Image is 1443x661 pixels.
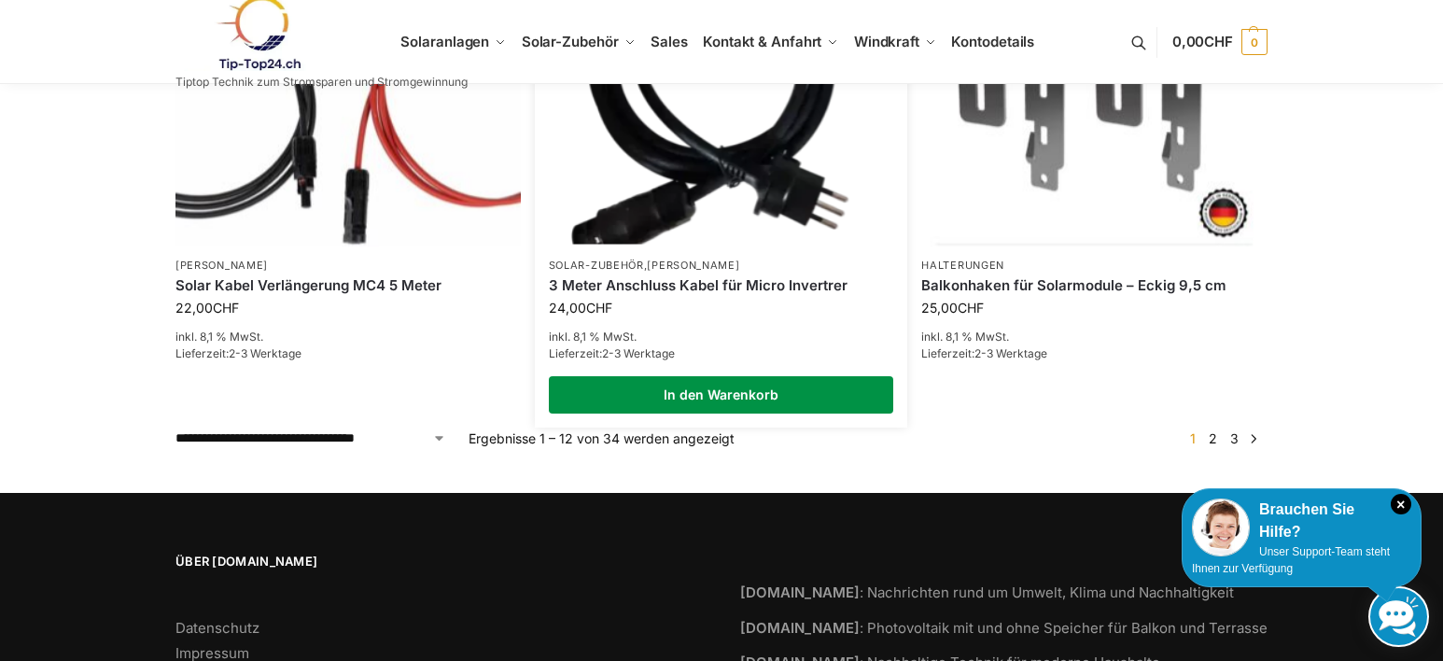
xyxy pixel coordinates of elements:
a: [DOMAIN_NAME]: Nachrichten rund um Umwelt, Klima und Nachhaltigkeit [740,584,1234,601]
a: Balkonhaken für Solarmodule – Eckig 9,5 cm [921,276,1267,295]
bdi: 24,00 [549,300,612,316]
img: Customer service [1192,499,1250,556]
span: Lieferzeit: [175,346,301,360]
a: Halterungen [921,259,1004,272]
span: CHF [1204,33,1233,50]
span: 0 [1241,29,1268,55]
bdi: 22,00 [175,300,239,316]
span: Kontodetails [951,33,1034,50]
p: Ergebnisse 1 – 12 von 34 werden angezeigt [469,429,735,448]
bdi: 25,00 [921,300,984,316]
a: Solar-Zubehör [549,259,644,272]
a: Seite 3 [1226,430,1243,446]
a: Seite 2 [1204,430,1222,446]
p: Tiptop Technik zum Stromsparen und Stromgewinnung [175,77,468,88]
a: [PERSON_NAME] [175,259,268,272]
nav: Produkt-Seitennummerierung [1179,429,1268,448]
span: 2-3 Werktage [974,346,1047,360]
span: Über [DOMAIN_NAME] [175,553,703,571]
span: Unser Support-Team steht Ihnen zur Verfügung [1192,545,1390,575]
span: CHF [586,300,612,316]
span: 2-3 Werktage [602,346,675,360]
a: [PERSON_NAME] [647,259,739,272]
span: Lieferzeit: [549,346,675,360]
span: Windkraft [854,33,919,50]
strong: [DOMAIN_NAME] [740,619,860,637]
i: Schließen [1391,494,1411,514]
a: 3 Meter Anschluss Kabel für Micro Invertrer [549,276,894,295]
a: Solar Kabel Verlängerung MC4 5 Meter [175,276,521,295]
a: Datenschutz [175,619,259,637]
span: Seite 1 [1185,430,1200,446]
a: [DOMAIN_NAME]: Photovoltaik mit und ohne Speicher für Balkon und Terrasse [740,619,1268,637]
span: 2-3 Werktage [229,346,301,360]
span: CHF [958,300,984,316]
p: inkl. 8,1 % MwSt. [175,329,521,345]
span: Lieferzeit: [921,346,1047,360]
p: inkl. 8,1 % MwSt. [921,329,1267,345]
span: 0,00 [1172,33,1233,50]
strong: [DOMAIN_NAME] [740,584,860,601]
p: inkl. 8,1 % MwSt. [549,329,894,345]
div: Brauchen Sie Hilfe? [1192,499,1411,543]
a: 0,00CHF 0 [1172,14,1268,70]
p: , [549,259,894,273]
a: → [1247,429,1261,448]
span: Sales [651,33,688,50]
span: Kontakt & Anfahrt [703,33,821,50]
select: Shop-Reihenfolge [175,429,446,448]
span: Solar-Zubehör [522,33,619,50]
a: In den Warenkorb legen: „3 Meter Anschluss Kabel für Micro Invertrer“ [549,376,894,414]
span: CHF [213,300,239,316]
